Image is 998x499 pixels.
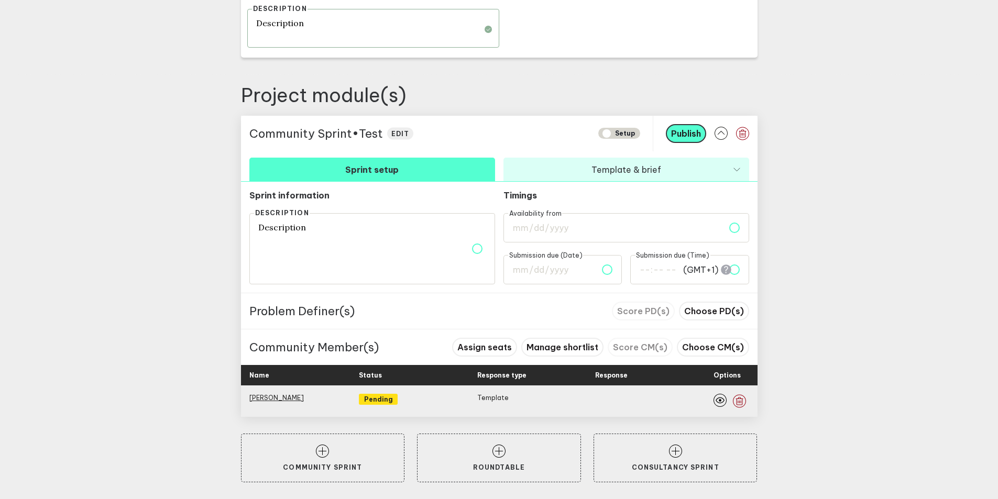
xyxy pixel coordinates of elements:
p: Roundtable [434,463,564,471]
span: SETUP [598,128,640,139]
div: Response type [477,365,587,385]
span: Assign seats [457,342,512,352]
div: Name [249,365,351,385]
span: ( GMT+1 ) [683,264,718,275]
p: Sprint information [249,190,495,201]
p: Community Sprint [258,463,388,471]
button: Template & brief [503,158,749,181]
span: Availability from [508,209,562,217]
p: Consultancy Sprint [611,463,740,471]
span: Pending [359,394,398,405]
button: Publish [666,124,706,143]
span: Community Sprint • [249,126,359,141]
div: Response [595,365,705,385]
p: Problem Definer(s) [249,304,355,318]
span: Submission due (Time) [635,251,710,259]
button: Choose PD(s) [679,302,749,320]
button: edit [387,127,414,139]
h2: Project module(s) [241,83,758,107]
textarea: Description [249,213,495,284]
label: Description [252,5,308,13]
span: Publish [671,128,701,139]
div: Status [359,365,469,385]
a: [PERSON_NAME] [249,394,304,402]
span: Manage shortlist [527,342,598,352]
button: Choose CM(s) [677,338,749,357]
p: Timings [503,190,622,201]
button: Community Sprint [241,434,405,483]
span: Choose PD(s) [684,306,744,316]
p: Community Member(s) [249,340,379,354]
textarea: Description [247,9,499,48]
div: Template [477,394,587,408]
span: Submission due (Date) [508,251,583,259]
label: Description [254,209,310,217]
div: Options [714,365,741,385]
button: Assign seats [452,338,517,357]
button: Roundtable [417,434,581,483]
button: Consultancy Sprint [594,434,758,483]
span: Test [359,126,383,141]
button: Manage shortlist [521,338,604,357]
button: Sprint setup [249,158,495,181]
span: Choose CM(s) [682,342,744,352]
